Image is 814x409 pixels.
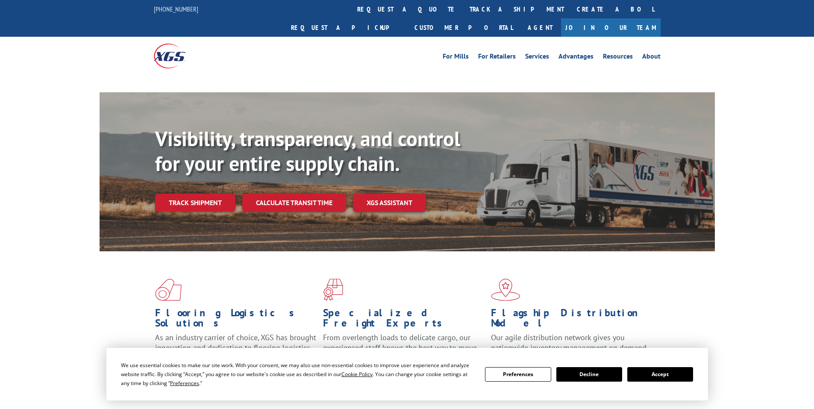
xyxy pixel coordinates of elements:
a: Customer Portal [408,18,519,37]
a: About [642,53,661,62]
h1: Flooring Logistics Solutions [155,308,317,332]
a: Advantages [558,53,594,62]
b: Visibility, transparency, and control for your entire supply chain. [155,125,460,177]
h1: Specialized Freight Experts [323,308,485,332]
img: xgs-icon-flagship-distribution-model-red [491,279,520,301]
button: Decline [556,367,622,382]
a: Join Our Team [561,18,661,37]
div: We use essential cookies to make our site work. With your consent, we may also use non-essential ... [121,361,475,388]
a: For Retailers [478,53,516,62]
img: xgs-icon-focused-on-flooring-red [323,279,343,301]
a: For Mills [443,53,469,62]
h1: Flagship Distribution Model [491,308,652,332]
span: Cookie Policy [341,371,373,378]
a: [PHONE_NUMBER] [154,5,198,13]
span: Preferences [170,380,199,387]
p: From overlength loads to delicate cargo, our experienced staff knows the best way to move your fr... [323,332,485,371]
a: XGS ASSISTANT [353,194,426,212]
div: Cookie Consent Prompt [106,348,708,400]
a: Agent [519,18,561,37]
button: Preferences [485,367,551,382]
a: Track shipment [155,194,235,212]
img: xgs-icon-total-supply-chain-intelligence-red [155,279,182,301]
a: Services [525,53,549,62]
a: Calculate transit time [242,194,346,212]
span: Our agile distribution network gives you nationwide inventory management on demand. [491,332,648,353]
a: Request a pickup [285,18,408,37]
button: Accept [627,367,693,382]
span: As an industry carrier of choice, XGS has brought innovation and dedication to flooring logistics... [155,332,316,363]
a: Resources [603,53,633,62]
